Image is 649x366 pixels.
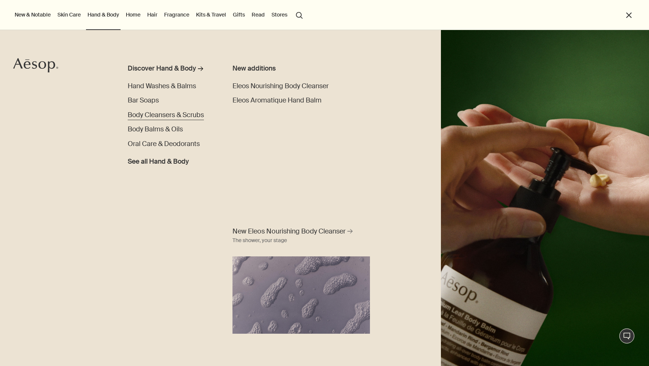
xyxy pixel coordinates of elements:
svg: Aesop [13,58,58,73]
a: See all Hand & Body [128,154,189,167]
span: Bar Soaps [128,96,159,105]
a: Read [250,10,266,20]
a: Eleos Nourishing Body Cleanser [232,81,329,92]
a: Oral Care & Deodorants [128,139,200,149]
a: Fragrance [163,10,191,20]
button: Close the Menu [625,11,633,20]
span: New Eleos Nourishing Body Cleanser [232,227,346,236]
a: Skin Care [56,10,82,20]
a: Bar Soaps [128,96,159,106]
button: Stores [270,10,289,20]
a: Aesop [13,58,58,75]
div: Discover Hand & Body [128,64,196,74]
a: Home [124,10,142,20]
span: Hand Washes & Balms [128,82,196,90]
button: Live Assistance [619,328,634,343]
a: Hand & Body [86,10,121,20]
a: Eleos Aromatique Hand Balm [232,96,321,106]
div: New additions [232,64,337,74]
a: Gifts [231,10,246,20]
a: Hand Washes & Balms [128,81,196,92]
a: New Eleos Nourishing Body Cleanser The shower, your stageBody cleanser foam in purple background [231,225,372,334]
a: Hair [146,10,159,20]
a: Kits & Travel [195,10,228,20]
a: Discover Hand & Body [128,64,213,77]
a: Body Balms & Oils [128,125,183,135]
a: Body Cleansers & Scrubs [128,110,204,120]
span: Eleos Aromatique Hand Balm [232,96,321,105]
span: Oral Care & Deodorants [128,140,200,148]
div: The shower, your stage [232,236,287,245]
span: Body Cleansers & Scrubs [128,111,204,119]
button: Open search [293,8,306,22]
span: Body Balms & Oils [128,125,183,134]
span: See all Hand & Body [128,157,189,167]
button: New & Notable [13,10,52,20]
span: Eleos Nourishing Body Cleanser [232,82,329,90]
